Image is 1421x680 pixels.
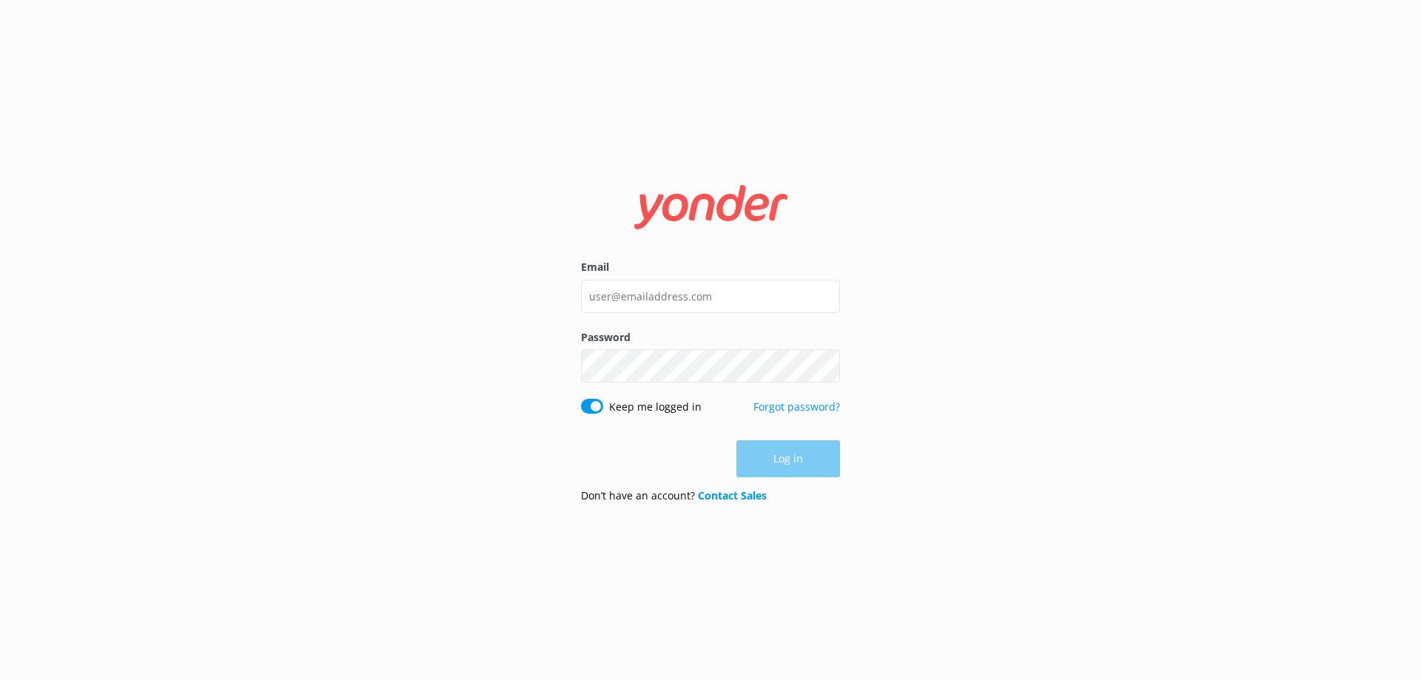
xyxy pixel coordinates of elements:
input: user@emailaddress.com [581,280,840,313]
a: Forgot password? [753,400,840,414]
label: Password [581,329,840,346]
label: Email [581,259,840,275]
p: Don’t have an account? [581,488,767,504]
a: Contact Sales [698,488,767,502]
button: Show password [810,351,840,381]
label: Keep me logged in [609,399,702,415]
